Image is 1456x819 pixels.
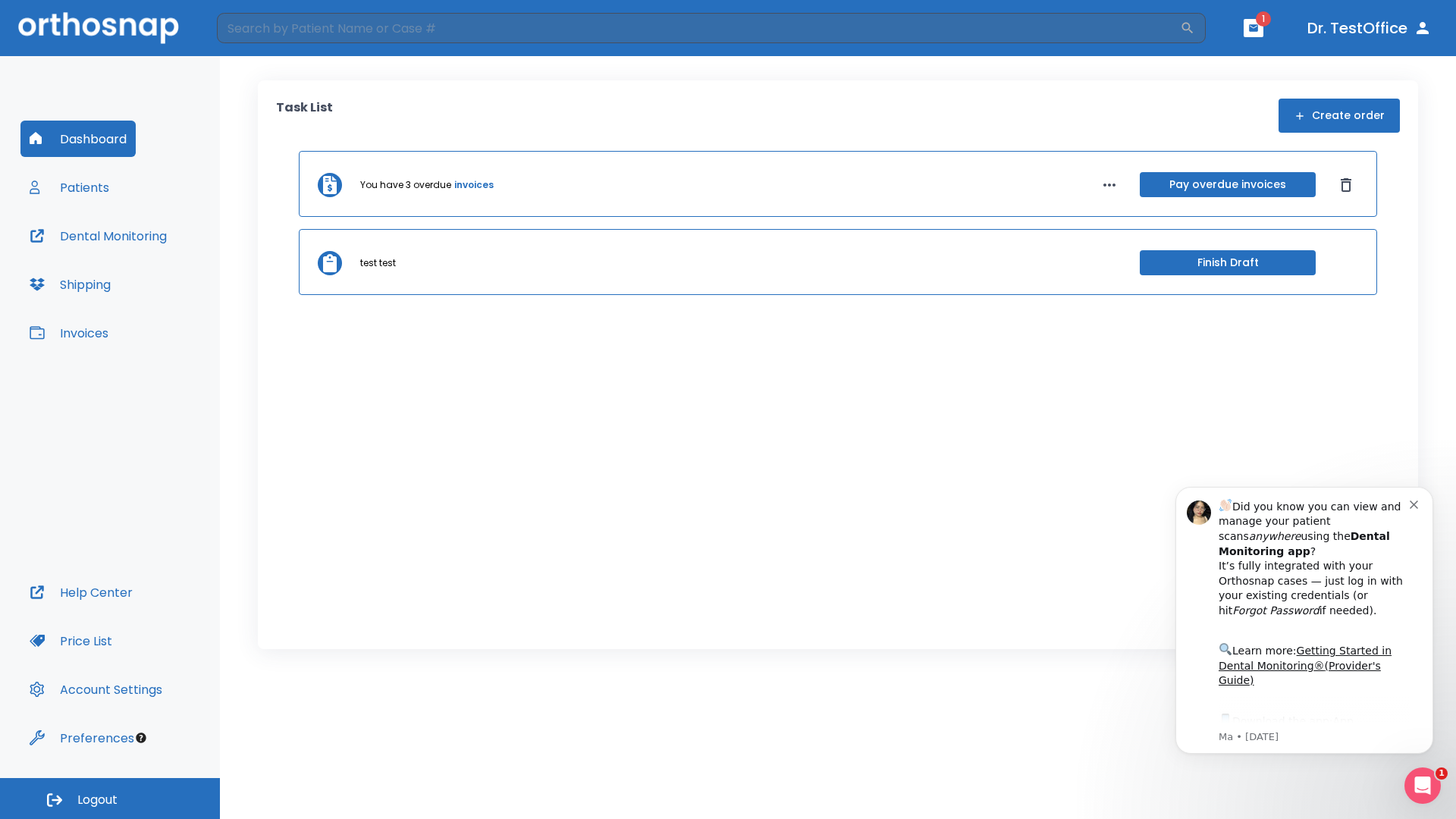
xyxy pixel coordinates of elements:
[1301,14,1438,42] button: Dr. TestOffice
[20,574,142,610] button: Help Center
[134,731,148,745] div: Tooltip anchor
[20,671,171,708] button: Account Settings
[20,623,121,659] button: Price List
[20,266,120,303] button: Shipping
[276,99,333,133] p: Task List
[454,178,494,192] a: invoices
[1153,468,1456,811] iframe: Intercom notifications message
[1404,767,1441,804] iframe: Intercom live chat
[217,13,1180,43] input: Search by Patient Name or Case #
[360,256,396,270] p: test test
[1140,250,1316,275] button: Finish Draft
[20,218,176,254] button: Dental Monitoring
[20,169,118,206] button: Patients
[1334,173,1358,197] button: Dismiss
[20,315,118,351] button: Invoices
[1279,99,1400,133] button: Create order
[18,12,179,43] img: Orthosnap
[20,121,136,157] button: Dashboard
[77,792,118,808] span: Logout
[1140,172,1316,197] button: Pay overdue invoices
[360,178,451,192] p: You have 3 overdue
[1256,11,1271,27] span: 1
[1436,767,1448,780] span: 1
[20,720,143,756] button: Preferences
